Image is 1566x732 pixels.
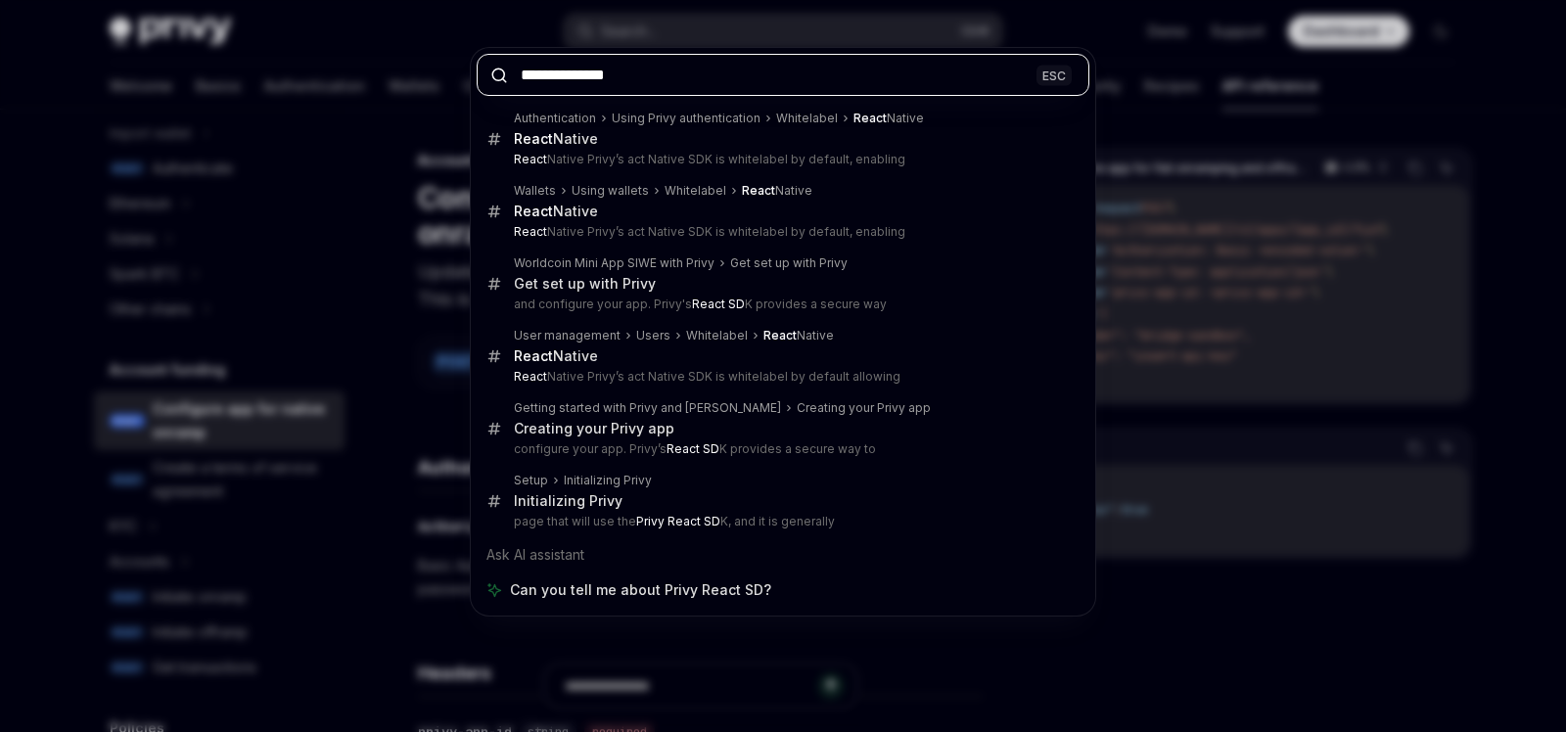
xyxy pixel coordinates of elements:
div: Users [636,328,670,343]
div: Get set up with Privy [730,255,848,271]
p: Native Privy’s act Native SDK is whitelabel by default allowing [514,369,1048,385]
div: Ask AI assistant [477,537,1089,572]
div: Whitelabel [776,111,838,126]
p: page that will use the K, and it is generally [514,514,1048,529]
div: Whitelabel [665,183,726,199]
b: React [853,111,887,125]
div: Initializing Privy [514,492,622,510]
b: React [742,183,775,198]
div: Creating your Privy app [797,400,931,416]
div: Wallets [514,183,556,199]
b: React [514,224,547,239]
b: Privy React SD [636,514,720,528]
div: Native [514,130,598,148]
p: and configure your app. Privy's K provides a secure way [514,297,1048,312]
span: Can you tell me about Privy React SD? [510,580,771,600]
b: React SD [667,441,719,456]
b: React [514,203,553,219]
p: configure your app. Privy’s K provides a secure way to [514,441,1048,457]
div: Native [853,111,924,126]
p: Native Privy’s act Native SDK is whitelabel by default, enabling [514,224,1048,240]
div: Whitelabel [686,328,748,343]
div: Using wallets [572,183,649,199]
div: Native [514,203,598,220]
b: React [514,130,553,147]
div: Get set up with Privy [514,275,656,293]
div: Getting started with Privy and [PERSON_NAME] [514,400,781,416]
div: Setup [514,473,548,488]
b: React SD [692,297,745,311]
div: Native [514,347,598,365]
b: React [763,328,797,343]
b: React [514,152,547,166]
div: Native [742,183,812,199]
div: ESC [1036,65,1072,85]
div: User management [514,328,621,343]
b: React [514,369,547,384]
div: Authentication [514,111,596,126]
div: Creating your Privy app [514,420,674,437]
div: Worldcoin Mini App SIWE with Privy [514,255,714,271]
div: Native [763,328,834,343]
div: Using Privy authentication [612,111,760,126]
div: Initializing Privy [564,473,652,488]
p: Native Privy’s act Native SDK is whitelabel by default, enabling [514,152,1048,167]
b: React [514,347,553,364]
